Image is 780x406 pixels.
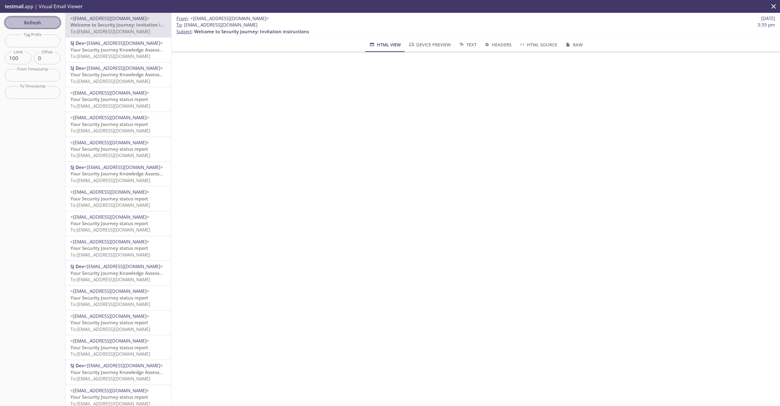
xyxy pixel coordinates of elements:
span: Your Security Journey status report [70,295,148,301]
span: To: [EMAIL_ADDRESS][DOMAIN_NAME] [70,53,150,59]
button: Refresh [5,17,60,28]
span: HTML Source [519,41,557,49]
span: <[EMAIL_ADDRESS][DOMAIN_NAME]> [84,164,163,170]
div: <[EMAIL_ADDRESS][DOMAIN_NAME]>Your Security Journey status reportTo:[EMAIL_ADDRESS][DOMAIN_NAME] [66,236,171,260]
div: <[EMAIL_ADDRESS][DOMAIN_NAME]>Your Security Journey status reportTo:[EMAIL_ADDRESS][DOMAIN_NAME] [66,311,171,335]
div: <[EMAIL_ADDRESS][DOMAIN_NAME]>Your Security Journey status reportTo:[EMAIL_ADDRESS][DOMAIN_NAME] [66,137,171,161]
div: <[EMAIL_ADDRESS][DOMAIN_NAME]>Your Security Journey status reportTo:[EMAIL_ADDRESS][DOMAIN_NAME] [66,211,171,236]
span: <[EMAIL_ADDRESS][DOMAIN_NAME]> [70,114,149,120]
span: To: [EMAIL_ADDRESS][DOMAIN_NAME] [70,103,150,109]
div: <[EMAIL_ADDRESS][DOMAIN_NAME]>Your Security Journey status reportTo:[EMAIL_ADDRESS][DOMAIN_NAME] [66,87,171,112]
p: : [176,22,775,35]
span: Your Security Journey status report [70,146,148,152]
span: To: [EMAIL_ADDRESS][DOMAIN_NAME] [70,227,150,233]
span: testmail [5,3,23,10]
span: <[EMAIL_ADDRESS][DOMAIN_NAME]> [190,15,269,21]
span: Text [458,41,476,49]
div: <[EMAIL_ADDRESS][DOMAIN_NAME]>Your Security Journey status reportTo:[EMAIL_ADDRESS][DOMAIN_NAME] [66,335,171,360]
span: Raw [565,41,583,49]
span: <[EMAIL_ADDRESS][DOMAIN_NAME]> [70,139,149,146]
span: <[EMAIL_ADDRESS][DOMAIN_NAME]> [70,288,149,294]
span: To: [EMAIL_ADDRESS][DOMAIN_NAME] [70,375,150,382]
span: <[EMAIL_ADDRESS][DOMAIN_NAME]> [84,40,163,46]
span: Your Security Journey status report [70,245,148,251]
span: [DATE] [761,15,775,22]
span: <[EMAIL_ADDRESS][DOMAIN_NAME]> [70,338,149,344]
span: <[EMAIL_ADDRESS][DOMAIN_NAME]> [70,313,149,319]
span: To [176,22,182,28]
div: SJ Dev<[EMAIL_ADDRESS][DOMAIN_NAME]>Your Security Journey Knowledge Assessment is WaitingTo:[EMAI... [66,162,171,186]
div: <[EMAIL_ADDRESS][DOMAIN_NAME]>Your Security Journey status reportTo:[EMAIL_ADDRESS][DOMAIN_NAME] [66,286,171,310]
span: <[EMAIL_ADDRESS][DOMAIN_NAME]> [70,189,149,195]
span: To: [EMAIL_ADDRESS][DOMAIN_NAME] [70,252,150,258]
span: Your Security Journey status report [70,344,148,350]
span: To: [EMAIL_ADDRESS][DOMAIN_NAME] [70,202,150,208]
span: <[EMAIL_ADDRESS][DOMAIN_NAME]> [70,387,149,393]
div: <[EMAIL_ADDRESS][DOMAIN_NAME]>Your Security Journey status reportTo:[EMAIL_ADDRESS][DOMAIN_NAME] [66,186,171,211]
div: SJ Dev<[EMAIL_ADDRESS][DOMAIN_NAME]>Your Security Journey Knowledge Assessment is WaitingTo:[EMAI... [66,63,171,87]
div: <[EMAIL_ADDRESS][DOMAIN_NAME]>Welcome to Security Journey: Invitation instructionsTo:[EMAIL_ADDRE... [66,13,171,37]
span: SJ Dev [70,40,84,46]
span: Your Security Journey status report [70,319,148,325]
span: To: [EMAIL_ADDRESS][DOMAIN_NAME] [70,177,150,183]
span: SJ Dev [70,65,84,71]
span: <[EMAIL_ADDRESS][DOMAIN_NAME]> [70,15,149,21]
div: SJ Dev<[EMAIL_ADDRESS][DOMAIN_NAME]>Your Security Journey Knowledge Assessment is WaitingTo:[EMAI... [66,38,171,62]
span: Refresh [10,19,55,27]
span: To: [EMAIL_ADDRESS][DOMAIN_NAME] [70,152,150,158]
span: Your Security Journey status report [70,96,148,102]
span: : [176,15,269,22]
span: <[EMAIL_ADDRESS][DOMAIN_NAME]> [70,239,149,245]
span: <[EMAIL_ADDRESS][DOMAIN_NAME]> [84,263,163,269]
span: Headers [484,41,512,49]
span: Your Security Journey status report [70,220,148,226]
span: To: [EMAIL_ADDRESS][DOMAIN_NAME] [70,351,150,357]
span: Your Security Journey status report [70,394,148,400]
span: Subject [176,28,192,34]
span: SJ Dev [70,362,84,368]
span: HTML View [369,41,401,49]
span: From [176,15,188,21]
span: Welcome to Security Journey: Invitation instructions [194,28,309,34]
span: <[EMAIL_ADDRESS][DOMAIN_NAME]> [84,65,163,71]
span: <[EMAIL_ADDRESS][DOMAIN_NAME]> [70,90,149,96]
span: To: [EMAIL_ADDRESS][DOMAIN_NAME] [70,78,150,84]
span: Your Security Journey Knowledge Assessment is Waiting [70,369,194,375]
span: Your Security Journey Knowledge Assessment is Waiting [70,270,194,276]
span: SJ Dev [70,164,84,170]
span: Your Security Journey Knowledge Assessment is Waiting [70,171,194,177]
span: To: [EMAIL_ADDRESS][DOMAIN_NAME] [70,128,150,134]
div: SJ Dev<[EMAIL_ADDRESS][DOMAIN_NAME]>Your Security Journey Knowledge Assessment is WaitingTo:[EMAI... [66,261,171,285]
span: To: [EMAIL_ADDRESS][DOMAIN_NAME] [70,301,150,307]
span: To: [EMAIL_ADDRESS][DOMAIN_NAME] [70,276,150,282]
span: Device Preview [408,41,451,49]
span: <[EMAIL_ADDRESS][DOMAIN_NAME]> [84,362,163,368]
span: 3:39 pm [757,22,775,28]
span: Your Security Journey Knowledge Assessment is Waiting [70,71,194,77]
div: <[EMAIL_ADDRESS][DOMAIN_NAME]>Your Security Journey status reportTo:[EMAIL_ADDRESS][DOMAIN_NAME] [66,112,171,136]
span: Your Security Journey Knowledge Assessment is Waiting [70,47,194,53]
span: Your Security Journey status report [70,196,148,202]
span: To: [EMAIL_ADDRESS][DOMAIN_NAME] [70,28,150,34]
span: SJ Dev [70,263,84,269]
span: : [EMAIL_ADDRESS][DOMAIN_NAME] [176,22,257,28]
span: To: [EMAIL_ADDRESS][DOMAIN_NAME] [70,326,150,332]
span: Welcome to Security Journey: Invitation instructions [70,22,185,28]
span: <[EMAIL_ADDRESS][DOMAIN_NAME]> [70,214,149,220]
div: SJ Dev<[EMAIL_ADDRESS][DOMAIN_NAME]>Your Security Journey Knowledge Assessment is WaitingTo:[EMAI... [66,360,171,384]
span: Your Security Journey status report [70,121,148,127]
